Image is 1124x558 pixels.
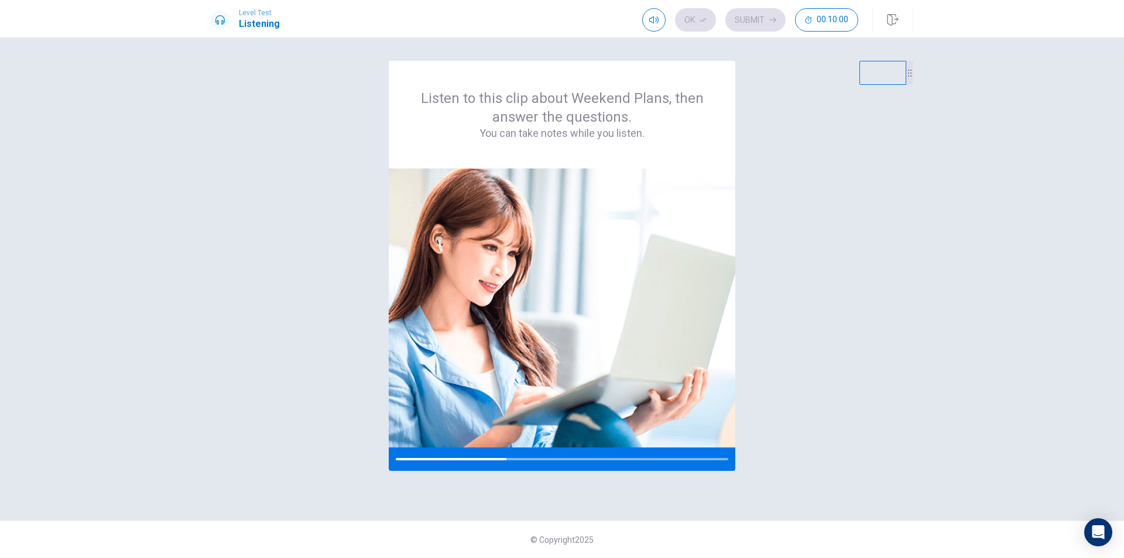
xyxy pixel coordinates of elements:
h4: You can take notes while you listen. [417,126,707,140]
img: passage image [389,168,735,447]
div: Listen to this clip about Weekend Plans, then answer the questions. [417,89,707,140]
span: 00:10:00 [817,15,848,25]
span: Level Test [239,9,280,17]
button: 00:10:00 [795,8,858,32]
div: Open Intercom Messenger [1084,518,1112,546]
h1: Listening [239,17,280,31]
span: © Copyright 2025 [530,535,594,545]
